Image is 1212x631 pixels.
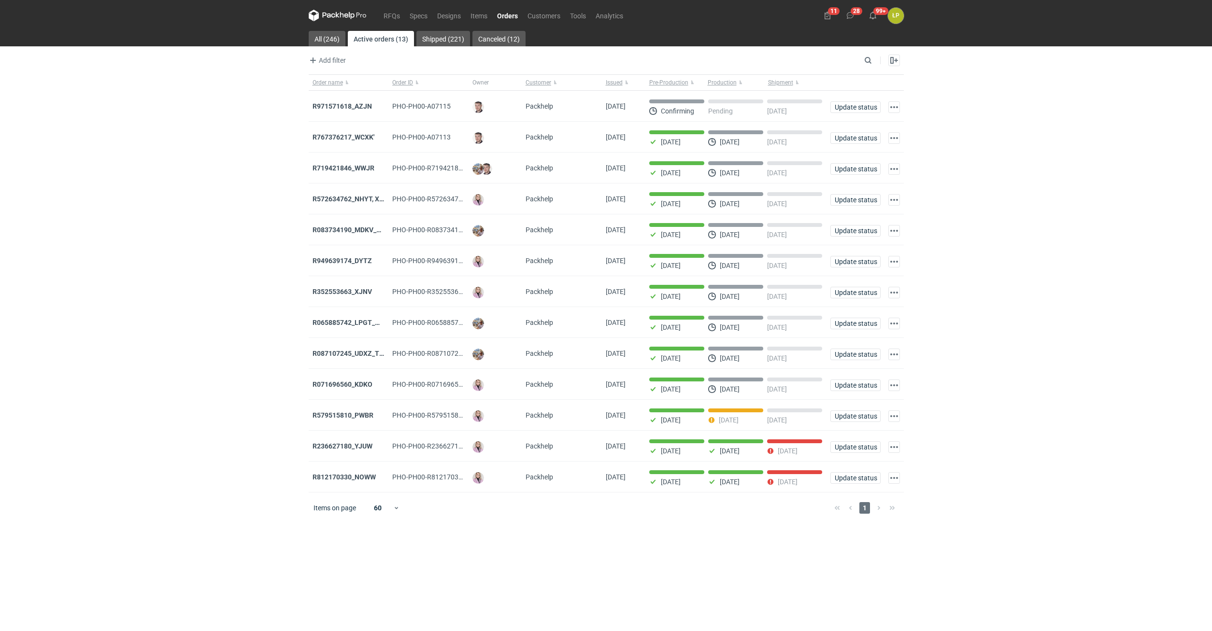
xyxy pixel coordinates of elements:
img: Klaudia Wiśniewska [472,441,484,453]
span: PHO-PH00-R236627180_YJUW [392,442,486,450]
a: R071696560_KDKO [313,380,372,388]
span: PHO-PH00-R572634762_NHYT,-XIXB [392,195,504,203]
span: PHO-PH00-R719421846_WWJR [392,164,489,172]
a: Active orders (13) [348,31,414,46]
span: PHO-PH00-R071696560_KDKO [392,380,487,388]
button: Add filter [307,55,346,66]
button: Actions [888,256,900,267]
p: [DATE] [767,107,787,115]
button: ŁP [888,8,904,24]
span: Packhelp [526,102,553,110]
button: Actions [888,287,900,298]
span: Update status [835,196,876,203]
a: R236627180_YJUW [313,442,372,450]
button: Customer [522,75,602,90]
p: [DATE] [661,262,681,269]
button: Update status [830,256,881,267]
button: Shipment [766,75,827,90]
span: PHO-PH00-A07115 [392,102,451,110]
span: Update status [835,444,876,450]
img: Klaudia Wiśniewska [472,287,484,298]
img: Maciej Sikora [472,132,484,144]
button: Actions [888,101,900,113]
img: Klaudia Wiśniewska [472,410,484,422]
span: Packhelp [526,380,553,388]
span: Packhelp [526,133,553,141]
span: Items on page [314,503,356,513]
a: Customers [523,10,565,21]
span: 12/08/2025 [606,195,626,203]
a: R812170330_NOWW [313,473,376,481]
img: Michał Palasek [472,225,484,237]
span: PHO-PH00-R087107245_UDXZ_TPPN [392,350,506,357]
a: Canceled (12) [472,31,526,46]
button: Actions [888,225,900,237]
span: PHO-PH00-R812170330_NOWW [392,473,490,481]
button: Update status [830,441,881,453]
p: [DATE] [661,385,681,393]
p: [DATE] [661,138,681,146]
span: PHO-PH00-A07113 [392,133,451,141]
span: Owner [472,79,489,86]
p: [DATE] [767,138,787,146]
button: Production [706,75,766,90]
button: Update status [830,349,881,360]
a: Items [466,10,492,21]
img: Maciej Sikora [481,163,492,175]
p: [DATE] [720,385,740,393]
a: R065885742_LPGT_MVNK [313,319,394,326]
p: [DATE] [720,262,740,269]
svg: Packhelp Pro [309,10,367,21]
button: Actions [888,349,900,360]
span: Update status [835,351,876,358]
a: R352553663_XJNV [313,288,372,295]
a: R572634762_NHYT, XIXB [313,195,390,203]
a: Orders [492,10,523,21]
button: Actions [888,410,900,422]
p: [DATE] [720,138,740,146]
span: 29/07/2025 [606,411,626,419]
button: Update status [830,163,881,175]
p: [DATE] [720,169,740,177]
p: [DATE] [661,169,681,177]
span: Update status [835,320,876,327]
p: Pending [708,107,733,115]
span: Packhelp [526,442,553,450]
p: [DATE] [767,385,787,393]
span: 12/08/2025 [606,226,626,234]
div: 60 [362,501,394,515]
a: R971571618_AZJN [313,102,372,110]
span: Shipment [768,79,793,86]
p: [DATE] [767,323,787,331]
button: Actions [888,318,900,329]
span: 08/08/2025 [606,257,626,265]
button: 28 [842,8,858,23]
button: Update status [830,472,881,484]
span: Update status [835,413,876,420]
span: 31/07/2025 [606,380,626,388]
p: [DATE] [720,293,740,300]
span: 24/07/2025 [606,473,626,481]
img: Michał Palasek [472,318,484,329]
button: Actions [888,163,900,175]
span: Update status [835,475,876,481]
span: 13/08/2025 [606,164,626,172]
span: Update status [835,258,876,265]
span: Customer [526,79,551,86]
button: Update status [830,132,881,144]
p: [DATE] [720,323,740,331]
p: [DATE] [767,169,787,177]
p: [DATE] [778,447,798,455]
span: Packhelp [526,288,553,295]
a: R087107245_UDXZ_TPPN [313,350,393,357]
span: Order name [313,79,343,86]
span: Update status [835,289,876,296]
button: Update status [830,225,881,237]
button: Order name [309,75,389,90]
button: Update status [830,318,881,329]
img: Michał Palasek [472,163,484,175]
